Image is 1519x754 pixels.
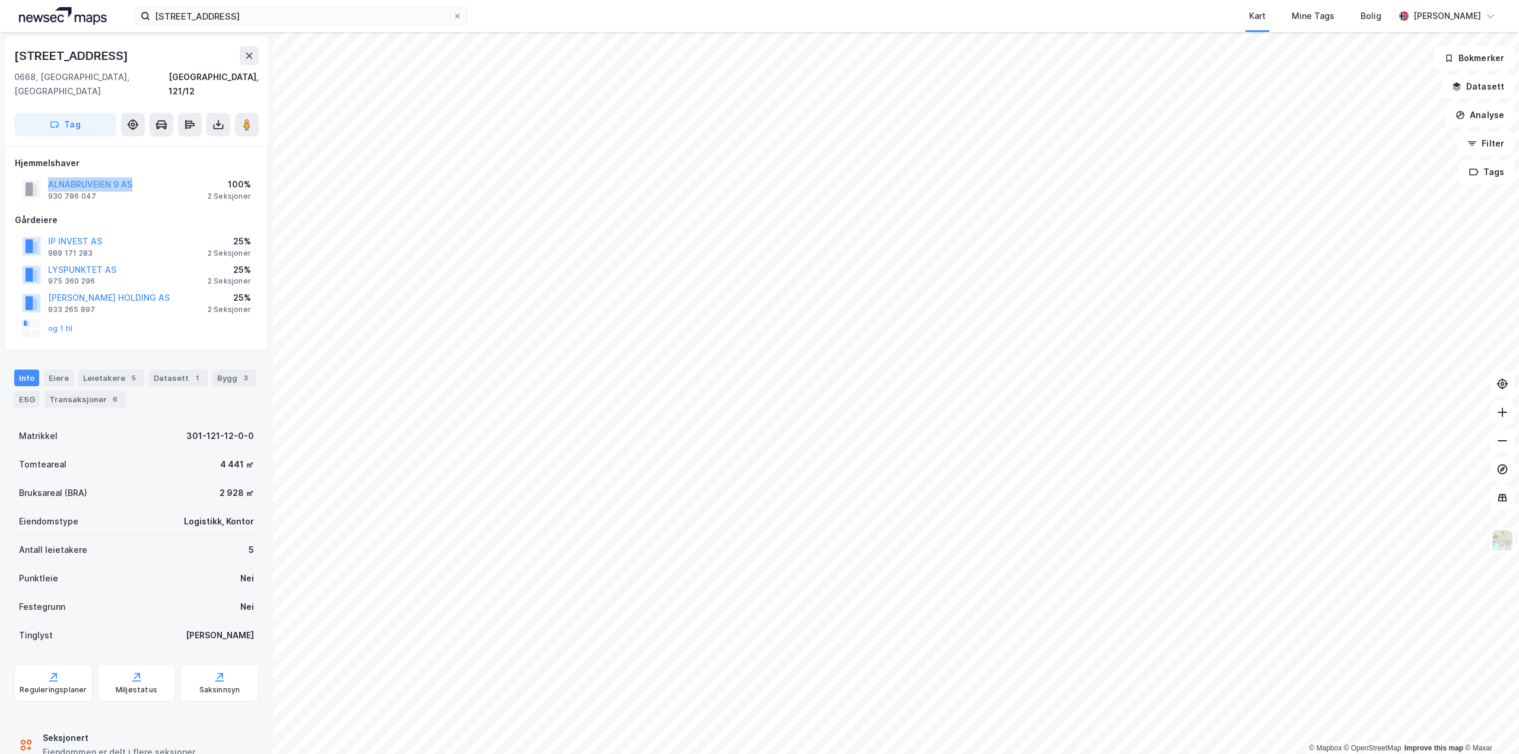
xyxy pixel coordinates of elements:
[1457,132,1514,155] button: Filter
[45,391,126,408] div: Transaksjoner
[19,7,107,25] img: logo.a4113a55bc3d86da70a041830d287a7e.svg
[208,263,251,277] div: 25%
[19,486,87,500] div: Bruksareal (BRA)
[240,372,252,384] div: 3
[19,457,66,472] div: Tomteareal
[48,305,95,314] div: 933 265 897
[1404,744,1463,752] a: Improve this map
[19,514,78,529] div: Eiendomstype
[1309,744,1342,752] a: Mapbox
[1434,46,1514,70] button: Bokmerker
[14,46,131,65] div: [STREET_ADDRESS]
[48,192,96,201] div: 930 786 047
[186,628,254,642] div: [PERSON_NAME]
[43,731,195,745] div: Seksjonert
[212,370,256,386] div: Bygg
[19,543,87,557] div: Antall leietakere
[169,70,259,98] div: [GEOGRAPHIC_DATA], 121/12
[1445,103,1514,127] button: Analyse
[249,543,254,557] div: 5
[48,276,95,286] div: 975 360 296
[128,372,139,384] div: 5
[1344,744,1402,752] a: OpenStreetMap
[208,234,251,249] div: 25%
[149,370,208,386] div: Datasett
[208,276,251,286] div: 2 Seksjoner
[208,291,251,305] div: 25%
[19,429,58,443] div: Matrikkel
[1460,697,1519,754] iframe: Chat Widget
[150,7,453,25] input: Søk på adresse, matrikkel, gårdeiere, leietakere eller personer
[208,249,251,258] div: 2 Seksjoner
[14,113,116,136] button: Tag
[109,393,121,405] div: 6
[19,628,53,642] div: Tinglyst
[1292,9,1334,23] div: Mine Tags
[1249,9,1266,23] div: Kart
[44,370,74,386] div: Eiere
[240,600,254,614] div: Nei
[240,571,254,586] div: Nei
[15,213,258,227] div: Gårdeiere
[220,457,254,472] div: 4 441 ㎡
[78,370,144,386] div: Leietakere
[191,372,203,384] div: 1
[208,305,251,314] div: 2 Seksjoner
[186,429,254,443] div: 301-121-12-0-0
[14,391,40,408] div: ESG
[208,177,251,192] div: 100%
[1413,9,1481,23] div: [PERSON_NAME]
[20,685,87,695] div: Reguleringsplaner
[48,249,93,258] div: 989 171 283
[184,514,254,529] div: Logistikk, Kontor
[19,571,58,586] div: Punktleie
[1491,529,1514,552] img: Z
[14,370,39,386] div: Info
[19,600,65,614] div: Festegrunn
[208,192,251,201] div: 2 Seksjoner
[220,486,254,500] div: 2 928 ㎡
[15,156,258,170] div: Hjemmelshaver
[14,70,169,98] div: 0668, [GEOGRAPHIC_DATA], [GEOGRAPHIC_DATA]
[199,685,240,695] div: Saksinnsyn
[1442,75,1514,98] button: Datasett
[1361,9,1381,23] div: Bolig
[1459,160,1514,184] button: Tags
[116,685,157,695] div: Miljøstatus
